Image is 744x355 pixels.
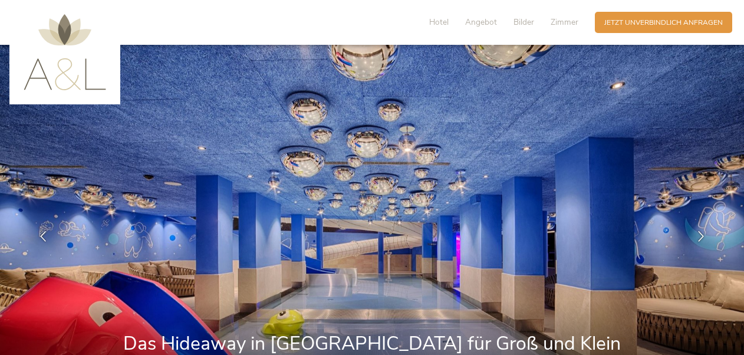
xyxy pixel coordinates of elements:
[551,17,578,28] span: Zimmer
[513,17,534,28] span: Bilder
[604,18,723,28] span: Jetzt unverbindlich anfragen
[429,17,449,28] span: Hotel
[465,17,497,28] span: Angebot
[24,14,106,90] img: AMONTI & LUNARIS Wellnessresort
